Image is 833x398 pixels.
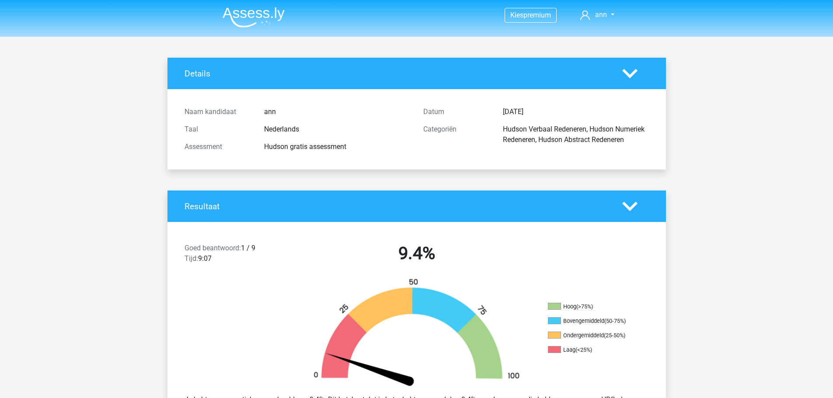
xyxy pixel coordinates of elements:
[548,346,635,354] li: Laag
[258,107,417,117] div: ann
[178,142,258,152] div: Assessment
[304,243,530,264] h2: 9.4%
[185,254,198,263] span: Tijd:
[417,124,496,145] div: Categoriën
[595,10,607,19] span: ann
[604,318,626,324] div: (50-75%)
[178,107,258,117] div: Naam kandidaat
[576,303,593,310] div: (>75%)
[496,124,655,145] div: Hudson Verbaal Redeneren, Hudson Numeriek Redeneren, Hudson Abstract Redeneren
[496,107,655,117] div: [DATE]
[178,124,258,135] div: Taal
[510,11,523,19] span: Kies
[575,346,592,353] div: (<25%)
[223,7,285,28] img: Assessly
[299,278,535,388] img: 9.368dbdf3dc12.png
[178,243,297,267] div: 1 / 9 9:07
[523,11,551,19] span: premium
[258,124,417,135] div: Nederlands
[258,142,417,152] div: Hudson gratis assessment
[417,107,496,117] div: Datum
[604,332,625,339] div: (25-50%)
[185,201,609,211] h4: Resultaat
[505,9,556,21] a: Kiespremium
[185,244,241,252] span: Goed beantwoord:
[548,317,635,325] li: Bovengemiddeld
[548,332,635,339] li: Ondergemiddeld
[577,10,617,20] a: ann
[548,303,635,311] li: Hoog
[185,69,609,79] h4: Details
